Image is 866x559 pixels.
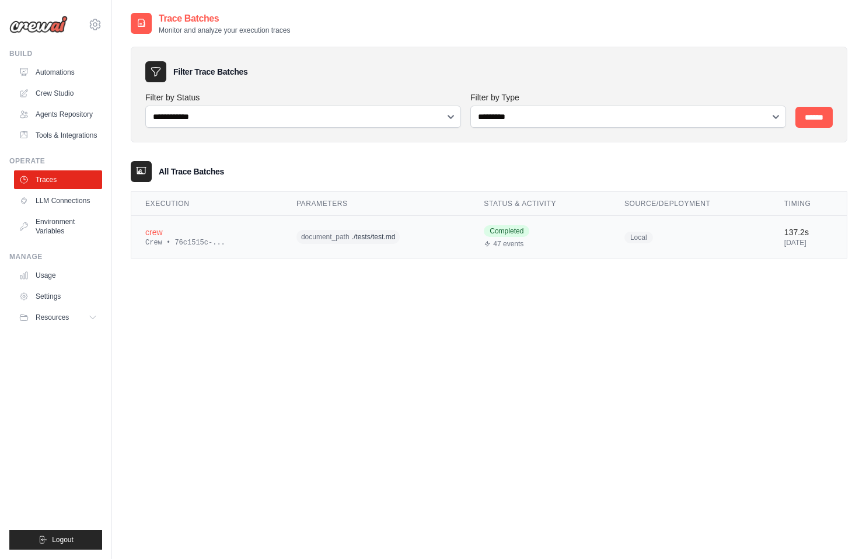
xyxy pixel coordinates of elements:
[173,66,247,78] h3: Filter Trace Batches
[493,239,523,249] span: 47 events
[470,92,786,103] label: Filter by Type
[159,166,224,177] h3: All Trace Batches
[14,266,102,285] a: Usage
[145,92,461,103] label: Filter by Status
[159,26,290,35] p: Monitor and analyze your execution traces
[14,105,102,124] a: Agents Repository
[470,192,610,216] th: Status & Activity
[484,225,529,237] span: Completed
[9,252,102,261] div: Manage
[610,192,770,216] th: Source/Deployment
[131,216,847,258] tr: View details for crew execution
[352,232,396,242] span: ./tests/test.md
[296,228,456,246] div: document_path: ./tests/test.md
[9,156,102,166] div: Operate
[14,170,102,189] a: Traces
[784,238,833,247] div: [DATE]
[9,49,102,58] div: Build
[159,12,290,26] h2: Trace Batches
[9,16,68,33] img: Logo
[624,232,653,243] span: Local
[14,287,102,306] a: Settings
[14,212,102,240] a: Environment Variables
[52,535,74,544] span: Logout
[784,226,833,238] div: 137.2s
[9,530,102,550] button: Logout
[770,192,847,216] th: Timing
[14,191,102,210] a: LLM Connections
[301,232,350,242] span: document_path
[14,126,102,145] a: Tools & Integrations
[14,63,102,82] a: Automations
[14,84,102,103] a: Crew Studio
[282,192,470,216] th: Parameters
[145,226,268,238] div: crew
[131,192,282,216] th: Execution
[145,238,268,247] div: Crew • 76c1515c-...
[36,313,69,322] span: Resources
[14,308,102,327] button: Resources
